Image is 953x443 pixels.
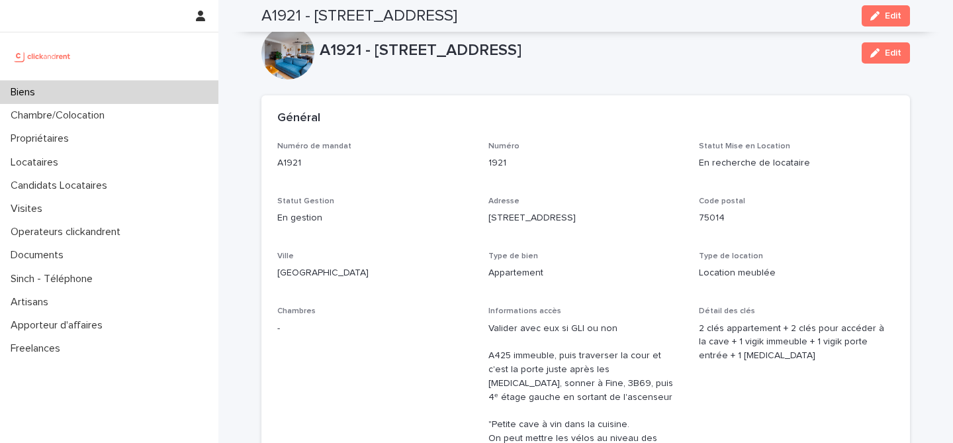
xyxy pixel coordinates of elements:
p: Documents [5,249,74,262]
span: Informations accès [488,307,561,315]
p: 75014 [699,211,894,225]
p: En gestion [277,211,473,225]
p: Locataires [5,156,69,169]
p: Sinch - Téléphone [5,273,103,285]
p: A1921 - [STREET_ADDRESS] [320,41,851,60]
img: UCB0brd3T0yccxBKYDjQ [11,43,75,70]
p: Appartement [488,266,684,280]
span: Chambres [277,307,316,315]
p: Propriétaires [5,132,79,145]
span: Edit [885,11,901,21]
p: 1921 [488,156,684,170]
span: Statut Mise en Location [699,142,790,150]
p: En recherche de locataire [699,156,894,170]
span: Numéro de mandat [277,142,351,150]
p: - [277,322,473,336]
span: Détail des clés [699,307,755,315]
p: Candidats Locataires [5,179,118,192]
span: Numéro [488,142,520,150]
span: Edit [885,48,901,58]
h2: A1921 - [STREET_ADDRESS] [261,7,457,26]
p: Visites [5,203,53,215]
span: Type de bien [488,252,538,260]
button: Edit [862,42,910,64]
p: Location meublée [699,266,894,280]
p: 2 clés appartement + 2 clés pour accéder à la cave + 1 vigik immeuble + 1 vigik porte entrée + 1 ... [699,322,894,363]
p: Apporteur d'affaires [5,319,113,332]
span: Ville [277,252,294,260]
p: [GEOGRAPHIC_DATA] [277,266,473,280]
p: A1921 [277,156,473,170]
span: Code postal [699,197,745,205]
span: Adresse [488,197,520,205]
h2: Général [277,111,320,126]
p: [STREET_ADDRESS] [488,211,684,225]
p: Freelances [5,342,71,355]
p: Artisans [5,296,59,309]
button: Edit [862,5,910,26]
p: Operateurs clickandrent [5,226,131,238]
span: Statut Gestion [277,197,334,205]
p: Biens [5,86,46,99]
p: Chambre/Colocation [5,109,115,122]
span: Type de location [699,252,763,260]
